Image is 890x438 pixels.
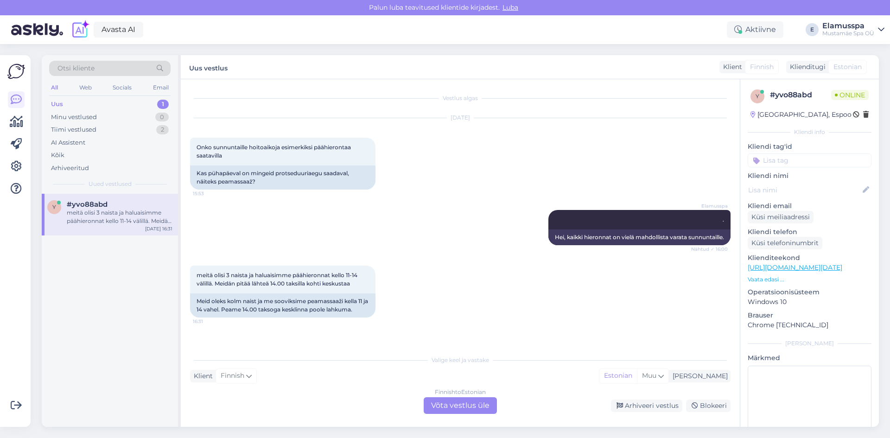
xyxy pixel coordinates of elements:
[748,153,871,167] input: Lisa tag
[51,100,63,109] div: Uus
[599,369,637,383] div: Estonian
[193,190,228,197] span: 15:53
[750,110,852,120] div: [GEOGRAPHIC_DATA], Espoo
[190,94,731,102] div: Vestlus algas
[748,201,871,211] p: Kliendi email
[748,227,871,237] p: Kliendi telefon
[723,216,724,223] span: .
[770,89,831,101] div: # yvo88abd
[51,125,96,134] div: Tiimi vestlused
[833,62,862,72] span: Estonian
[756,93,759,100] span: y
[786,62,826,72] div: Klienditugi
[748,253,871,263] p: Klienditeekond
[691,246,728,253] span: Nähtud ✓ 16:00
[70,20,90,39] img: explore-ai
[642,371,656,380] span: Muu
[748,287,871,297] p: Operatsioonisüsteem
[748,320,871,330] p: Chrome [TECHNICAL_ID]
[51,164,89,173] div: Arhiveeritud
[748,171,871,181] p: Kliendi nimi
[748,128,871,136] div: Kliendi info
[748,297,871,307] p: Windows 10
[748,275,871,284] p: Vaata edasi ...
[193,318,228,325] span: 16:31
[197,144,352,159] span: Onko sunnuntaille hoitoaikoja esimerkiksi päähierontaa saatavilla
[693,203,728,209] span: Elamusspa
[155,113,169,122] div: 0
[822,22,884,37] a: ElamusspaMustamäe Spa OÜ
[190,293,375,317] div: Meid oleks kolm naist ja me sooviksime peamassaaži kella 11 ja 14 vahel. Peame 14.00 taksoga kesk...
[190,356,731,364] div: Valige keel ja vastake
[190,165,375,190] div: Kas pühapäeval on mingeid protseduuriaegu saadaval, näiteks peamassaaž?
[822,30,874,37] div: Mustamäe Spa OÜ
[89,180,132,188] span: Uued vestlused
[748,311,871,320] p: Brauser
[197,272,359,287] span: meitä olisi 3 naista ja haluaisimme päähieronnat kello 11-14 välillä. Meidän pitää lähteä 14.00 t...
[831,90,869,100] span: Online
[748,237,822,249] div: Küsi telefoninumbrit
[77,82,94,94] div: Web
[727,21,783,38] div: Aktiivne
[748,142,871,152] p: Kliendi tag'id
[686,400,731,412] div: Blokeeri
[750,62,774,72] span: Finnish
[51,151,64,160] div: Kõik
[500,3,521,12] span: Luba
[548,229,731,245] div: Hei, kaikki hieronnat on vielä mahdollista varata sunnuntaille.
[51,138,85,147] div: AI Assistent
[435,388,486,396] div: Finnish to Estonian
[190,114,731,122] div: [DATE]
[748,185,861,195] input: Lisa nimi
[49,82,60,94] div: All
[67,200,108,209] span: #yvo88abd
[151,82,171,94] div: Email
[748,353,871,363] p: Märkmed
[51,113,97,122] div: Minu vestlused
[94,22,143,38] a: Avasta AI
[111,82,133,94] div: Socials
[719,62,742,72] div: Klient
[145,225,172,232] div: [DATE] 16:31
[221,371,244,381] span: Finnish
[189,61,228,73] label: Uus vestlus
[611,400,682,412] div: Arhiveeri vestlus
[57,63,95,73] span: Otsi kliente
[669,371,728,381] div: [PERSON_NAME]
[424,397,497,414] div: Võta vestlus üle
[748,263,842,272] a: [URL][DOMAIN_NAME][DATE]
[7,63,25,80] img: Askly Logo
[748,339,871,348] div: [PERSON_NAME]
[156,125,169,134] div: 2
[157,100,169,109] div: 1
[190,371,213,381] div: Klient
[806,23,819,36] div: E
[748,211,814,223] div: Küsi meiliaadressi
[52,203,56,210] span: y
[822,22,874,30] div: Elamusspa
[67,209,172,225] div: meitä olisi 3 naista ja haluaisimme päähieronnat kello 11-14 välillä. Meidän pitää lähteä 14.00 t...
